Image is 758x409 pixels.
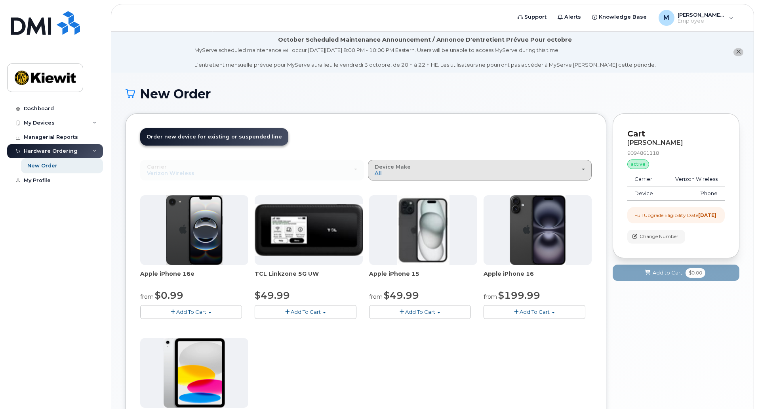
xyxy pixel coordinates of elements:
span: $49.99 [384,290,419,301]
span: Add To Cart [291,309,321,315]
button: Device Make All [368,160,592,180]
iframe: Messenger Launcher [724,374,752,403]
img: iphone16e.png [166,195,223,265]
button: Add to Cart $0.00 [613,265,739,281]
span: $0.00 [686,268,705,278]
div: Apple iPhone 15 [369,270,477,286]
img: iphone_16_plus.png [510,195,566,265]
div: Apple iPhone 16 [484,270,592,286]
div: Full Upgrade Eligibility Date [634,212,716,219]
span: $49.99 [255,290,290,301]
img: linkzone5g.png [255,204,363,256]
span: Add To Cart [176,309,206,315]
span: $199.99 [498,290,540,301]
td: Verizon Wireless [663,172,725,186]
td: Device [627,186,663,201]
button: Add To Cart [255,305,356,319]
div: Apple iPhone 16e [140,270,248,286]
small: from [484,293,497,300]
h1: New Order [126,87,739,101]
small: from [369,293,383,300]
button: Change Number [627,230,685,244]
span: Device Make [375,163,411,170]
img: iphone15.jpg [397,195,449,265]
div: TCL Linkzone 5G UW [255,270,363,286]
span: $0.99 [155,290,183,301]
div: October Scheduled Maintenance Announcement / Annonce D'entretient Prévue Pour octobre [278,36,572,44]
button: Add To Cart [369,305,471,319]
small: from [140,293,154,300]
div: [PERSON_NAME] [627,139,725,146]
p: Cart [627,128,725,140]
div: MyServe scheduled maintenance will occur [DATE][DATE] 8:00 PM - 10:00 PM Eastern. Users will be u... [194,46,656,69]
div: active [627,159,649,169]
span: Add To Cart [405,309,435,315]
button: Add To Cart [484,305,585,319]
span: All [375,170,382,176]
td: iPhone [663,186,725,201]
td: Carrier [627,172,663,186]
span: Add To Cart [520,309,550,315]
span: Change Number [640,233,678,240]
strong: [DATE] [698,212,716,218]
div: 9094861118 [627,150,725,156]
span: Add to Cart [653,269,682,277]
img: ipad_11.png [164,338,225,408]
span: Order new device for existing or suspended line [147,134,282,140]
button: Add To Cart [140,305,242,319]
button: close notification [733,48,743,56]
